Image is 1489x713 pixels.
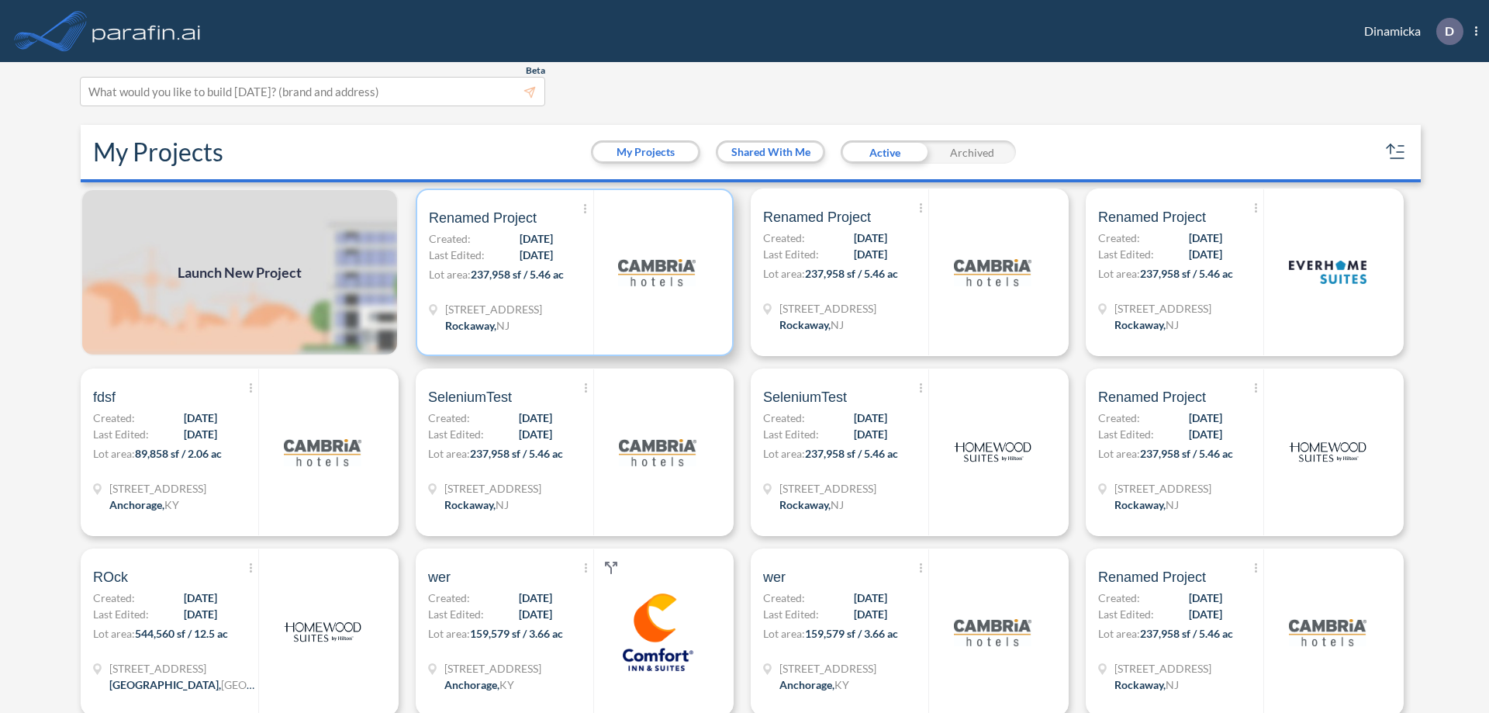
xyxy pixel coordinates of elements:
div: Rockaway, NJ [444,497,509,513]
span: NJ [831,318,844,331]
span: [DATE] [520,247,553,263]
span: Lot area: [428,447,470,460]
span: 544,560 sf / 12.5 ac [135,627,228,640]
span: [DATE] [1189,230,1222,246]
span: Lot area: [1098,267,1140,280]
span: Rockaway , [779,498,831,511]
div: Archived [928,140,1016,164]
div: Anchorage, KY [109,497,179,513]
span: Renamed Project [1098,388,1206,407]
span: [DATE] [184,606,217,622]
span: Last Edited: [1098,246,1154,262]
span: [DATE] [854,230,887,246]
span: Created: [763,410,805,426]
span: fdsf [93,388,116,407]
div: Rockaway, NJ [445,317,510,334]
a: Launch New Project [81,189,399,356]
span: Lot area: [763,447,805,460]
span: Created: [428,410,470,426]
a: SeleniumTestCreated:[DATE]Last Edited:[DATE]Lot area:237,958 sf / 5.46 ac[STREET_ADDRESS]Rockaway... [744,369,1080,536]
span: Created: [1098,590,1140,606]
span: 1899 Evergreen Rd [109,480,206,497]
span: Created: [763,230,805,246]
span: Renamed Project [429,209,537,227]
span: 237,958 sf / 5.46 ac [470,447,563,460]
span: KY [164,498,179,511]
span: Last Edited: [93,426,149,442]
span: Rockaway , [445,319,496,332]
div: Active [841,140,928,164]
span: 321 Mt Hope Ave [1114,660,1211,677]
span: Last Edited: [429,247,485,263]
img: logo [284,594,361,671]
span: 237,958 sf / 5.46 ac [471,268,564,281]
h2: My Projects [93,137,223,167]
span: Anchorage , [444,678,499,691]
span: Lot area: [429,268,471,281]
span: 237,958 sf / 5.46 ac [805,447,898,460]
a: SeleniumTestCreated:[DATE]Last Edited:[DATE]Lot area:237,958 sf / 5.46 ac[STREET_ADDRESS]Rockaway... [409,369,744,536]
span: Lot area: [93,447,135,460]
span: 237,958 sf / 5.46 ac [1140,267,1233,280]
span: Rockaway , [779,318,831,331]
span: [DATE] [184,410,217,426]
span: [DATE] [1189,606,1222,622]
span: Renamed Project [1098,568,1206,587]
span: NJ [1166,678,1179,691]
span: [GEOGRAPHIC_DATA] [221,678,332,691]
span: 1790 Evergreen Rd [779,660,876,677]
span: Beta [526,64,545,77]
span: SeleniumTest [763,388,847,407]
span: 159,579 sf / 3.66 ac [805,627,898,640]
span: wer [763,568,786,587]
span: 321 Mt Hope Ave [1114,480,1211,497]
span: 1790 Evergreen Rd [444,660,541,677]
span: KY [834,678,849,691]
span: 159,579 sf / 3.66 ac [470,627,563,640]
span: [DATE] [854,426,887,442]
img: logo [1289,414,1366,491]
span: [DATE] [854,246,887,262]
span: Rockaway , [444,498,496,511]
span: Last Edited: [1098,426,1154,442]
span: 13835 Beaumont Hwy [109,660,257,677]
img: logo [619,414,696,491]
a: Renamed ProjectCreated:[DATE]Last Edited:[DATE]Lot area:237,958 sf / 5.46 ac[STREET_ADDRESS]Rocka... [1080,369,1415,536]
span: wer [428,568,451,587]
span: Last Edited: [763,426,819,442]
img: logo [954,234,1031,311]
span: Renamed Project [763,208,871,227]
span: [DATE] [854,410,887,426]
span: [GEOGRAPHIC_DATA] , [109,678,221,691]
span: Last Edited: [763,606,819,622]
span: [DATE] [1189,410,1222,426]
div: Rockaway, NJ [1114,677,1179,693]
div: Anchorage, KY [779,677,849,693]
span: Last Edited: [93,606,149,622]
span: [DATE] [519,410,552,426]
span: NJ [496,319,510,332]
span: [DATE] [1189,590,1222,606]
span: Rockaway , [1114,498,1166,511]
span: Lot area: [1098,447,1140,460]
img: logo [954,594,1031,671]
button: sort [1384,140,1408,164]
span: 237,958 sf / 5.46 ac [1140,447,1233,460]
img: logo [1289,594,1366,671]
span: 321 Mt Hope Ave [445,301,542,317]
span: Lot area: [763,627,805,640]
span: Lot area: [428,627,470,640]
span: Lot area: [93,627,135,640]
span: Created: [1098,230,1140,246]
span: Created: [428,590,470,606]
span: Created: [93,410,135,426]
a: Renamed ProjectCreated:[DATE]Last Edited:[DATE]Lot area:237,958 sf / 5.46 ac[STREET_ADDRESS]Rocka... [1080,189,1415,356]
div: Rockaway, NJ [779,317,844,333]
span: 321 Mt Hope Ave [779,480,876,497]
span: Created: [1098,410,1140,426]
span: Anchorage , [109,498,164,511]
span: NJ [831,498,844,511]
span: Created: [763,590,805,606]
span: Last Edited: [763,246,819,262]
span: NJ [1166,498,1179,511]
